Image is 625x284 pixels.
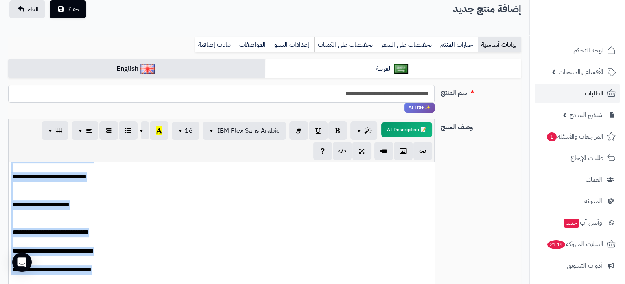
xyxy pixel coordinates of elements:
a: بيانات أساسية [478,37,521,53]
span: مُنشئ النماذج [570,109,602,121]
a: بيانات إضافية [195,37,236,53]
span: لوحة التحكم [573,45,603,56]
span: الطلبات [585,88,603,99]
span: انقر لاستخدام رفيقك الذكي [404,103,435,113]
a: طلبات الإرجاع [535,148,620,168]
button: حفظ [50,0,86,18]
span: جديد [564,219,579,228]
a: أدوات التسويق [535,256,620,275]
button: 16 [172,122,199,140]
a: المواصفات [236,37,271,53]
span: 1 [547,132,557,141]
span: المراجعات والأسئلة [546,131,603,142]
span: أدوات التسويق [567,260,602,271]
span: الأقسام والمنتجات [559,66,603,78]
div: Open Intercom Messenger [12,252,32,272]
a: الطلبات [535,84,620,103]
a: الغاء [9,0,45,18]
span: وآتس آب [563,217,602,228]
img: العربية [394,64,408,74]
span: المدونة [584,195,602,207]
span: IBM Plex Sans Arabic [217,126,280,136]
a: المدونة [535,191,620,211]
span: حفظ [68,4,80,14]
label: وصف المنتج [438,119,524,132]
span: 2144 [547,240,565,249]
a: العملاء [535,170,620,189]
span: طلبات الإرجاع [570,152,603,164]
h2: إضافة منتج جديد [453,1,521,17]
span: الغاء [28,4,39,14]
a: السلات المتروكة2144 [535,234,620,254]
button: IBM Plex Sans Arabic [203,122,286,140]
a: العربية [265,59,522,79]
span: السلات المتروكة [546,238,603,250]
label: اسم المنتج [438,85,524,98]
a: إعدادات السيو [271,37,314,53]
a: تخفيضات على الكميات [314,37,378,53]
a: المراجعات والأسئلة1 [535,127,620,146]
span: العملاء [586,174,602,185]
a: تخفيضات على السعر [378,37,437,53]
a: وآتس آبجديد [535,213,620,232]
button: 📝 AI Description [381,122,432,137]
img: English [140,64,155,74]
a: خيارات المنتج [437,37,478,53]
a: English [8,59,265,79]
span: 16 [185,126,193,136]
a: لوحة التحكم [535,41,620,60]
